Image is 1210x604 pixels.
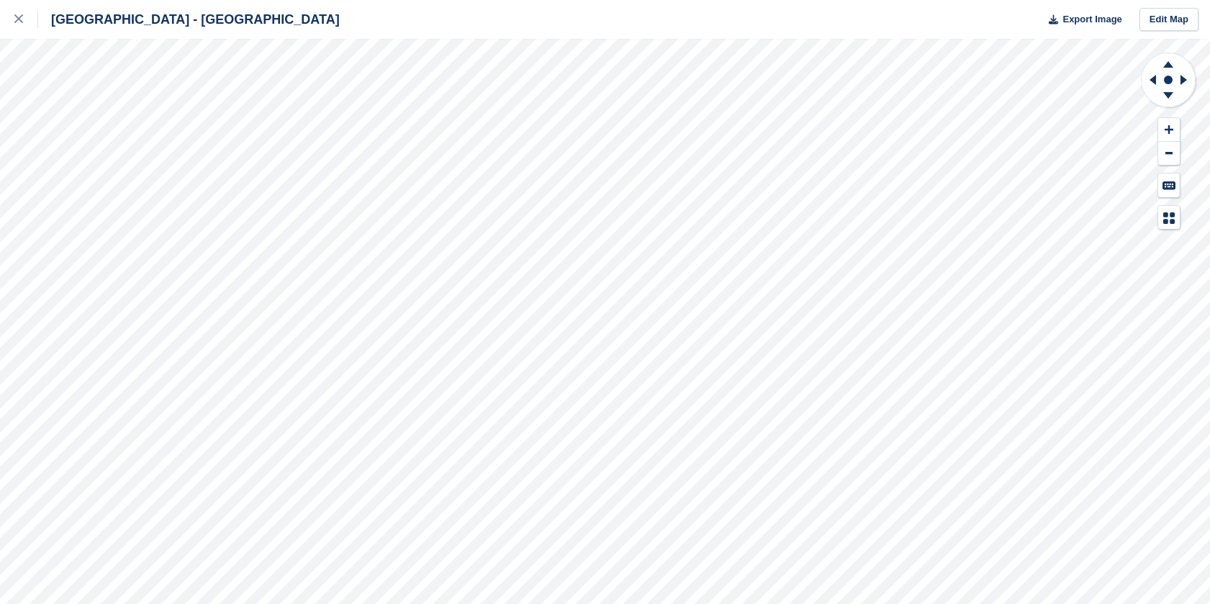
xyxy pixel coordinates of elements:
button: Export Image [1040,8,1122,32]
button: Keyboard Shortcuts [1158,173,1180,197]
a: Edit Map [1139,8,1198,32]
span: Export Image [1062,12,1121,27]
button: Zoom In [1158,118,1180,142]
button: Zoom Out [1158,142,1180,166]
div: [GEOGRAPHIC_DATA] - [GEOGRAPHIC_DATA] [38,11,340,28]
button: Map Legend [1158,206,1180,230]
